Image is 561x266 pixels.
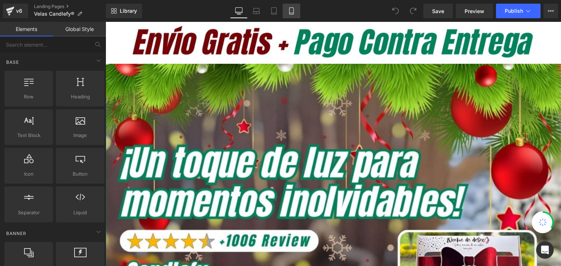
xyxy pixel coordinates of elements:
button: Undo [388,4,403,18]
span: Library [120,8,137,14]
div: v6 [15,6,24,16]
span: Button [58,170,102,178]
span: Liquid [58,209,102,216]
span: Publish [505,8,523,14]
span: Velas Candlefy® [34,11,74,17]
span: Heading [58,93,102,101]
span: Icon [7,170,51,178]
a: Laptop [248,4,265,18]
a: Landing Pages [34,4,106,9]
span: Banner [5,230,27,237]
span: Preview [465,7,484,15]
a: v6 [3,4,28,18]
button: Publish [496,4,541,18]
a: New Library [106,4,142,18]
div: Open Intercom Messenger [536,241,554,259]
a: Global Style [53,22,106,36]
span: Row [7,93,51,101]
span: Image [58,132,102,139]
a: Desktop [230,4,248,18]
a: Preview [456,4,493,18]
a: Tablet [265,4,283,18]
button: Redo [406,4,420,18]
a: Mobile [283,4,300,18]
span: Separator [7,209,51,216]
button: More [543,4,558,18]
span: Base [5,59,20,66]
span: Save [432,7,444,15]
span: Text Block [7,132,51,139]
